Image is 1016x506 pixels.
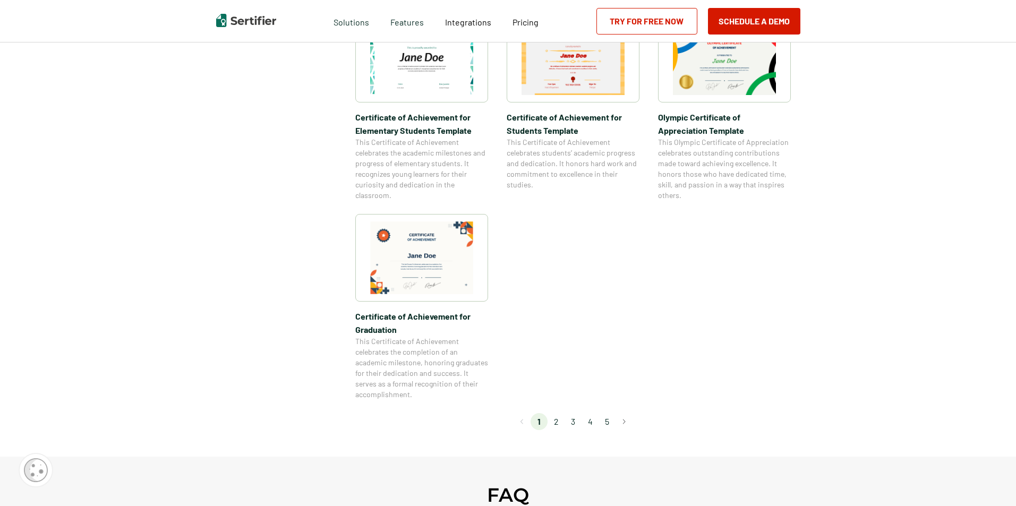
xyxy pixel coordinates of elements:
[658,15,791,201] a: Olympic Certificate of Appreciation​ TemplateOlympic Certificate of Appreciation​ TemplateThis Ol...
[616,413,633,430] button: Go to next page
[390,14,424,28] span: Features
[658,137,791,201] span: This Olympic Certificate of Appreciation celebrates outstanding contributions made toward achievi...
[445,17,491,27] span: Integrations
[582,413,599,430] li: page 4
[673,22,776,95] img: Olympic Certificate of Appreciation​ Template
[513,17,539,27] span: Pricing
[507,15,639,201] a: Certificate of Achievement for Students TemplateCertificate of Achievement for Students TemplateT...
[355,214,488,400] a: Certificate of Achievement for GraduationCertificate of Achievement for GraduationThis Certificat...
[355,336,488,400] span: This Certificate of Achievement celebrates the completion of an academic milestone, honoring grad...
[531,413,548,430] li: page 1
[596,8,697,35] a: Try for Free Now
[963,455,1016,506] iframe: Chat Widget
[216,14,276,27] img: Sertifier | Digital Credentialing Platform
[24,458,48,482] img: Cookie Popup Icon
[513,14,539,28] a: Pricing
[355,310,488,336] span: Certificate of Achievement for Graduation
[514,413,531,430] button: Go to previous page
[548,413,565,430] li: page 2
[334,14,369,28] span: Solutions
[370,221,473,294] img: Certificate of Achievement for Graduation
[445,14,491,28] a: Integrations
[708,8,800,35] button: Schedule a Demo
[355,137,488,201] span: This Certificate of Achievement celebrates the academic milestones and progress of elementary stu...
[599,413,616,430] li: page 5
[370,22,473,95] img: Certificate of Achievement for Elementary Students Template
[355,15,488,201] a: Certificate of Achievement for Elementary Students TemplateCertificate of Achievement for Element...
[507,110,639,137] span: Certificate of Achievement for Students Template
[522,22,625,95] img: Certificate of Achievement for Students Template
[658,110,791,137] span: Olympic Certificate of Appreciation​ Template
[355,110,488,137] span: Certificate of Achievement for Elementary Students Template
[507,137,639,190] span: This Certificate of Achievement celebrates students’ academic progress and dedication. It honors ...
[565,413,582,430] li: page 3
